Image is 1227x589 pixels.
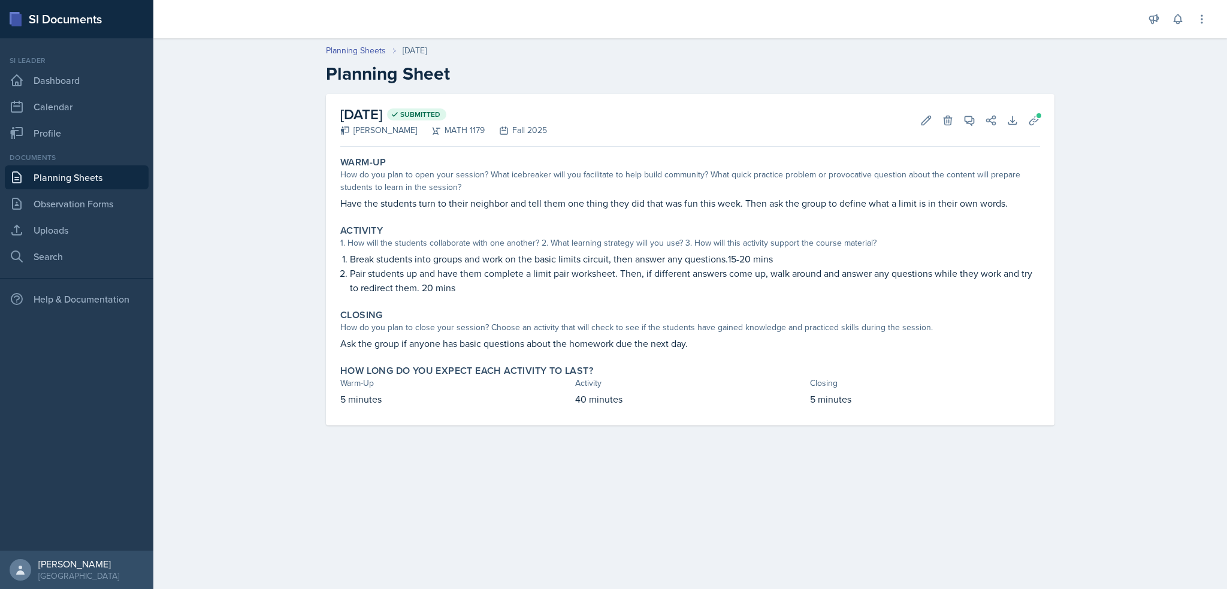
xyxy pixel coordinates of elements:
[38,570,119,582] div: [GEOGRAPHIC_DATA]
[810,377,1040,389] div: Closing
[340,124,417,137] div: [PERSON_NAME]
[340,309,383,321] label: Closing
[575,377,805,389] div: Activity
[340,225,383,237] label: Activity
[575,392,805,406] p: 40 minutes
[38,558,119,570] div: [PERSON_NAME]
[5,152,149,163] div: Documents
[350,252,1040,266] p: Break students into groups and work on the basic limits circuit, then answer any questions.15-20 ...
[400,110,440,119] span: Submitted
[326,44,386,57] a: Planning Sheets
[326,63,1054,84] h2: Planning Sheet
[403,44,427,57] div: [DATE]
[340,237,1040,249] div: 1. How will the students collaborate with one another? 2. What learning strategy will you use? 3....
[5,192,149,216] a: Observation Forms
[340,168,1040,194] div: How do you plan to open your session? What icebreaker will you facilitate to help build community...
[350,266,1040,295] p: Pair students up and have them complete a limit pair worksheet. Then, if different answers come u...
[5,68,149,92] a: Dashboard
[340,104,547,125] h2: [DATE]
[340,377,570,389] div: Warm-Up
[340,156,386,168] label: Warm-Up
[810,392,1040,406] p: 5 minutes
[340,392,570,406] p: 5 minutes
[5,121,149,145] a: Profile
[5,287,149,311] div: Help & Documentation
[340,321,1040,334] div: How do you plan to close your session? Choose an activity that will check to see if the students ...
[5,244,149,268] a: Search
[340,365,593,377] label: How long do you expect each activity to last?
[5,218,149,242] a: Uploads
[5,95,149,119] a: Calendar
[5,165,149,189] a: Planning Sheets
[340,336,1040,351] p: Ask the group if anyone has basic questions about the homework due the next day.
[417,124,485,137] div: MATH 1179
[5,55,149,66] div: Si leader
[340,196,1040,210] p: Have the students turn to their neighbor and tell them one thing they did that was fun this week....
[485,124,547,137] div: Fall 2025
